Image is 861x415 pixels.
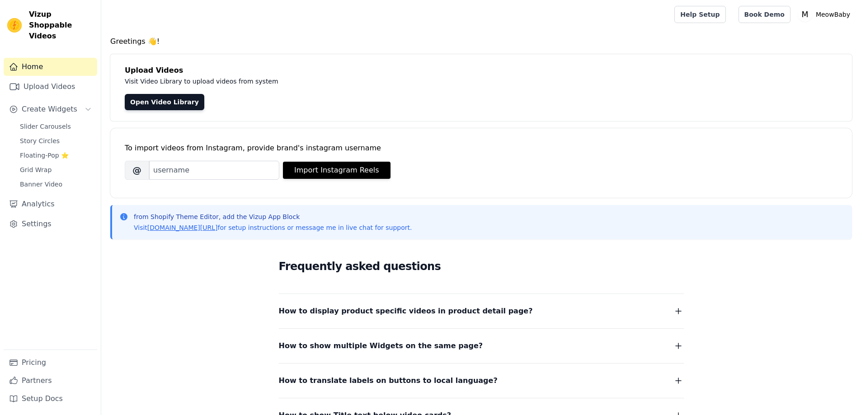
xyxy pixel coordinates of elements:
[279,340,483,352] span: How to show multiple Widgets on the same page?
[20,151,69,160] span: Floating-Pop ⭐
[4,78,97,96] a: Upload Videos
[20,180,62,189] span: Banner Video
[4,215,97,233] a: Settings
[110,36,852,47] h4: Greetings 👋!
[4,372,97,390] a: Partners
[674,6,725,23] a: Help Setup
[14,120,97,133] a: Slider Carousels
[279,305,533,317] span: How to display product specific videos in product detail page?
[7,18,22,33] img: Vizup
[134,212,412,221] p: from Shopify Theme Editor, add the Vizup App Block
[22,104,77,115] span: Create Widgets
[4,390,97,408] a: Setup Docs
[20,122,71,131] span: Slider Carousels
[125,161,149,180] span: @
[147,224,218,231] a: [DOMAIN_NAME][URL]
[798,6,854,23] button: M MeowBaby
[4,354,97,372] a: Pricing
[149,161,279,180] input: username
[125,65,837,76] h4: Upload Videos
[125,143,837,154] div: To import videos from Instagram, provide brand's instagram username
[739,6,790,23] a: Book Demo
[14,135,97,147] a: Story Circles
[801,10,808,19] text: M
[14,178,97,191] a: Banner Video
[14,149,97,162] a: Floating-Pop ⭐
[4,195,97,213] a: Analytics
[4,100,97,118] button: Create Widgets
[279,374,498,387] span: How to translate labels on buttons to local language?
[14,163,97,176] a: Grid Wrap
[279,305,684,317] button: How to display product specific videos in product detail page?
[283,162,391,179] button: Import Instagram Reels
[20,136,60,145] span: Story Circles
[279,374,684,387] button: How to translate labels on buttons to local language?
[125,76,530,87] p: Visit Video Library to upload videos from system
[125,94,204,110] a: Open Video Library
[4,58,97,76] a: Home
[29,9,94,42] span: Vizup Shoppable Videos
[279,340,684,352] button: How to show multiple Widgets on the same page?
[134,223,412,232] p: Visit for setup instructions or message me in live chat for support.
[279,257,684,275] h2: Frequently asked questions
[20,165,52,174] span: Grid Wrap
[812,6,854,23] p: MeowBaby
